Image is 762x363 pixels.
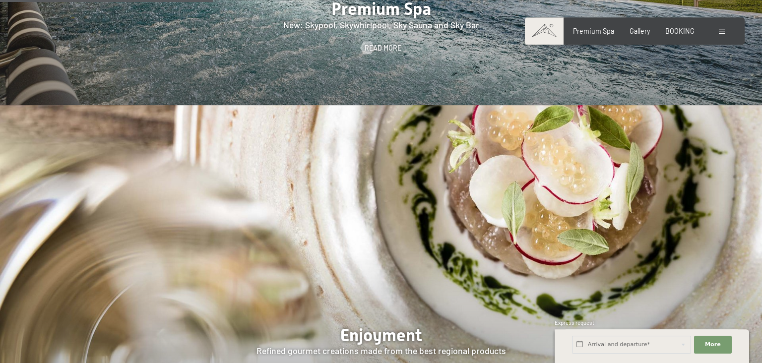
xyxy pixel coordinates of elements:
a: Premium Spa [573,27,614,35]
a: Read more [361,43,402,53]
a: BOOKING [665,27,695,35]
span: More [705,341,721,349]
button: More [694,336,732,354]
a: Gallery [630,27,650,35]
span: Read more [365,43,401,53]
span: Express request [555,319,594,326]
